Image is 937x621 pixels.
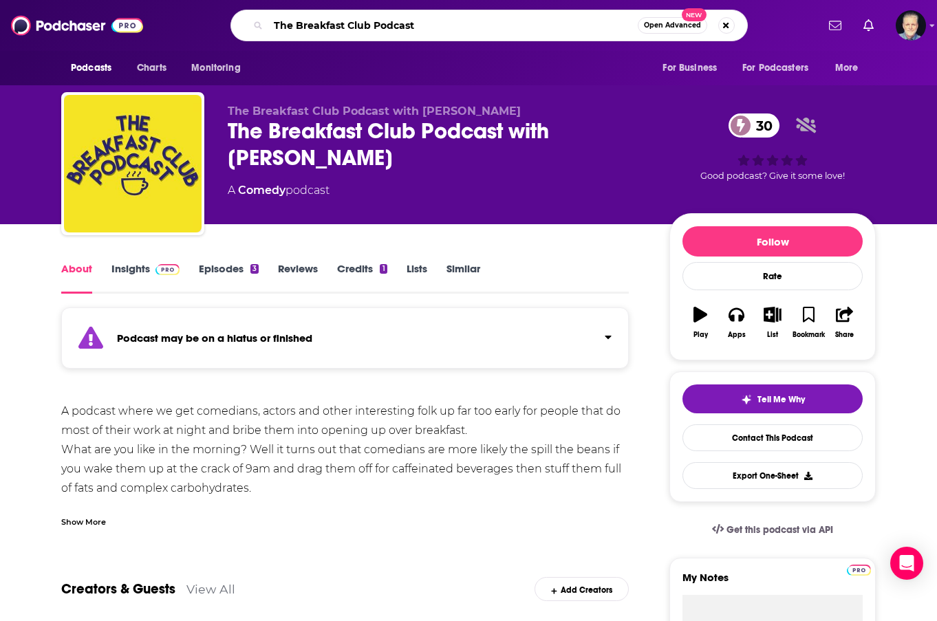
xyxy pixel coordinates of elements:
a: Credits1 [337,262,387,294]
a: Pro website [847,563,871,576]
a: View All [186,582,235,596]
div: Play [693,331,708,339]
div: Apps [728,331,746,339]
img: The Breakfast Club Podcast with Doug Segal [64,95,202,232]
button: Apps [718,298,754,347]
div: 3 [250,264,259,274]
a: 30 [729,113,779,138]
span: For Business [663,58,717,78]
span: 30 [742,113,779,138]
div: 1 [380,264,387,274]
span: Charts [137,58,166,78]
div: Open Intercom Messenger [890,547,923,580]
a: InsightsPodchaser Pro [111,262,180,294]
strong: Podcast may be on a hiatus or finished [117,331,312,345]
span: New [682,8,707,21]
span: Monitoring [191,58,240,78]
a: Show notifications dropdown [823,14,847,37]
button: Bookmark [790,298,826,347]
button: open menu [733,55,828,81]
button: Share [827,298,863,347]
button: open menu [61,55,129,81]
a: Comedy [238,184,286,197]
section: Click to expand status details [61,316,629,369]
a: Creators & Guests [61,580,175,598]
span: For Podcasters [742,58,808,78]
div: Share [835,331,854,339]
div: A podcast where we get comedians, actors and other interesting folk up far too early for people t... [61,402,629,575]
button: Export One-Sheet [682,462,863,489]
div: 30Good podcast? Give it some love! [669,105,876,190]
div: Search podcasts, credits, & more... [230,10,748,41]
img: Podchaser Pro [155,264,180,275]
button: Show profile menu [896,10,926,41]
button: open menu [826,55,876,81]
a: Similar [446,262,480,294]
a: Get this podcast via API [701,513,844,547]
span: Get this podcast via API [726,524,833,536]
a: About [61,262,92,294]
img: Podchaser Pro [847,565,871,576]
a: Episodes3 [199,262,259,294]
a: Contact This Podcast [682,424,863,451]
span: Podcasts [71,58,111,78]
div: A podcast [228,182,330,199]
div: List [767,331,778,339]
button: Play [682,298,718,347]
button: tell me why sparkleTell Me Why [682,384,863,413]
div: Rate [682,262,863,290]
label: My Notes [682,571,863,595]
button: Follow [682,226,863,257]
span: Tell Me Why [757,394,805,405]
button: List [755,298,790,347]
span: Good podcast? Give it some love! [700,171,845,181]
img: User Profile [896,10,926,41]
button: open menu [653,55,734,81]
span: More [835,58,859,78]
div: Add Creators [535,577,629,601]
a: Reviews [278,262,318,294]
div: Bookmark [793,331,825,339]
a: Show notifications dropdown [858,14,879,37]
img: Podchaser - Follow, Share and Rate Podcasts [11,12,143,39]
a: Charts [128,55,175,81]
button: open menu [182,55,258,81]
img: tell me why sparkle [741,394,752,405]
button: Open AdvancedNew [638,17,707,34]
span: The Breakfast Club Podcast with [PERSON_NAME] [228,105,521,118]
input: Search podcasts, credits, & more... [268,14,638,36]
span: Logged in as JonesLiterary [896,10,926,41]
a: Lists [407,262,427,294]
span: Open Advanced [644,22,701,29]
